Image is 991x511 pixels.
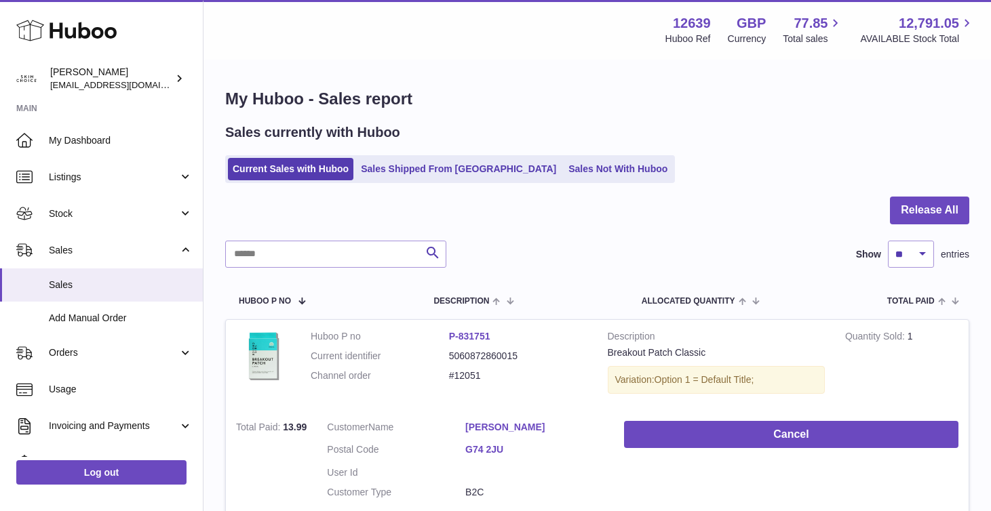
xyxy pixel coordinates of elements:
a: Sales Not With Huboo [564,158,672,180]
button: Cancel [624,421,958,449]
span: Listings [49,171,178,184]
div: Breakout Patch Classic [608,346,825,359]
a: 12,791.05 AVAILABLE Stock Total [860,14,975,45]
dt: Postal Code [327,443,465,459]
span: Orders [49,346,178,359]
a: [PERSON_NAME] [465,421,604,434]
span: AVAILABLE Stock Total [860,33,975,45]
dt: Huboo P no [311,330,449,343]
span: Option 1 = Default Title; [655,374,754,385]
span: Sales [49,244,178,257]
span: My Dashboard [49,134,193,147]
div: Variation: [608,366,825,394]
label: Show [856,248,881,261]
strong: Quantity Sold [845,331,908,345]
img: admin@skinchoice.com [16,68,37,89]
a: Current Sales with Huboo [228,158,353,180]
a: P-831751 [449,331,490,342]
dt: Customer Type [327,486,465,499]
strong: Total Paid [236,422,283,436]
img: 126391698654679.jpg [236,330,290,384]
strong: Description [608,330,825,346]
span: Total paid [887,297,935,306]
strong: GBP [737,14,766,33]
a: 77.85 Total sales [783,14,843,45]
h1: My Huboo - Sales report [225,88,969,110]
div: Currency [728,33,766,45]
span: Invoicing and Payments [49,420,178,432]
a: G74 2JU [465,443,604,456]
dt: Channel order [311,369,449,382]
span: Total sales [783,33,843,45]
span: ALLOCATED Quantity [642,297,735,306]
span: Usage [49,383,193,396]
button: Release All [890,197,969,224]
span: 12,791.05 [899,14,959,33]
dt: Name [327,421,465,437]
dd: B2C [465,486,604,499]
h2: Sales currently with Huboo [225,123,400,142]
dt: User Id [327,466,465,479]
span: Stock [49,207,178,220]
span: Customer [327,422,368,432]
span: Sales [49,279,193,291]
span: Huboo P no [239,297,291,306]
span: Description [433,297,489,306]
dd: 5060872860015 [449,350,587,363]
strong: 12639 [673,14,711,33]
dd: #12051 [449,369,587,382]
a: Sales Shipped From [GEOGRAPHIC_DATA] [356,158,561,180]
span: 77.85 [794,14,828,33]
dt: Current identifier [311,350,449,363]
a: Log out [16,460,187,485]
div: Huboo Ref [665,33,711,45]
span: 13.99 [283,422,307,432]
span: entries [941,248,969,261]
span: Cases [49,456,193,469]
span: [EMAIL_ADDRESS][DOMAIN_NAME] [50,79,199,90]
div: [PERSON_NAME] [50,66,172,91]
span: Add Manual Order [49,312,193,325]
td: 1 [835,320,969,411]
